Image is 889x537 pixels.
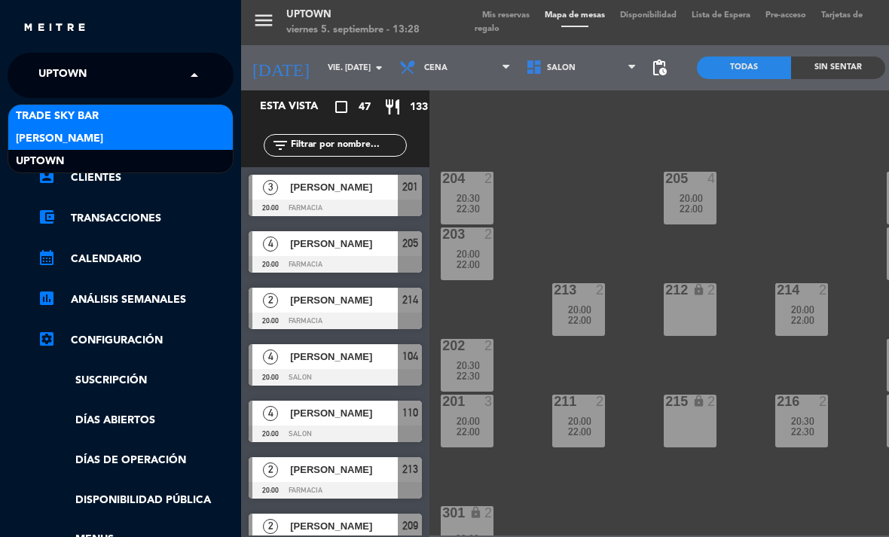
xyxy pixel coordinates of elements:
i: restaurant [383,98,402,116]
span: [PERSON_NAME] [290,405,398,421]
span: 3 [263,180,278,195]
i: settings_applications [38,330,56,348]
i: account_balance_wallet [38,208,56,226]
span: 47 [359,99,371,116]
a: calendar_monthCalendario [38,250,234,268]
i: calendar_month [38,249,56,267]
div: Esta vista [249,98,350,116]
span: [PERSON_NAME] [290,236,398,252]
span: 209 [402,517,418,535]
span: 2 [263,462,278,478]
span: 201 [402,178,418,196]
a: assessmentANÁLISIS SEMANALES [38,291,234,309]
span: [PERSON_NAME] [290,292,398,308]
a: Suscripción [38,372,234,389]
span: pending_actions [650,59,668,77]
span: Trade Sky Bar [16,108,99,125]
i: assessment [38,289,56,307]
span: [PERSON_NAME] [290,179,398,195]
span: 2 [263,293,278,308]
span: 213 [402,460,418,478]
a: Días de Operación [38,452,234,469]
span: 2 [263,519,278,534]
a: Días abiertos [38,412,234,429]
i: account_box [38,167,56,185]
span: [PERSON_NAME] [290,349,398,365]
a: account_boxClientes [38,169,234,187]
span: 4 [263,406,278,421]
span: [PERSON_NAME] [290,518,398,534]
img: MEITRE [23,23,87,34]
a: account_balance_walletTransacciones [38,209,234,227]
i: crop_square [332,98,350,116]
span: 133 [410,99,428,116]
span: 110 [402,404,418,422]
input: Filtrar por nombre... [289,137,406,154]
span: 104 [402,347,418,365]
span: 4 [263,236,278,252]
a: Disponibilidad pública [38,492,234,509]
span: 214 [402,291,418,309]
i: filter_list [271,136,289,154]
span: 4 [263,349,278,365]
span: 205 [402,234,418,252]
span: Uptown [38,59,87,91]
span: [PERSON_NAME] [16,130,103,148]
span: [PERSON_NAME] [290,462,398,478]
span: Uptown [16,153,64,170]
a: Configuración [38,331,234,349]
